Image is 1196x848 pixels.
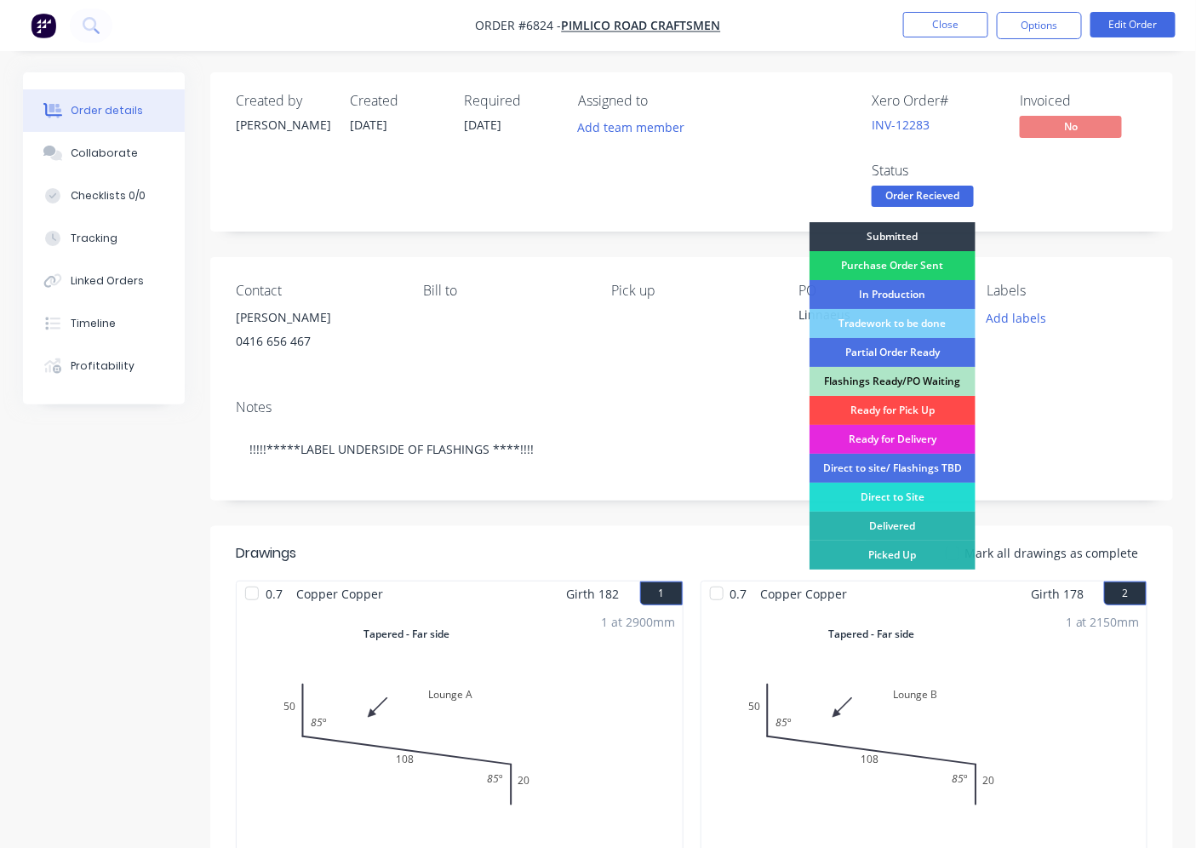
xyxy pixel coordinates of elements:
div: Direct to site/ Flashings TBD [810,454,976,483]
span: 0.7 [724,582,754,606]
div: Invoiced [1020,93,1147,109]
div: Xero Order # [872,93,999,109]
div: Picked Up [810,541,976,570]
div: Bill to [424,283,585,299]
div: Tradework to be done [810,309,976,338]
span: No [1020,116,1122,137]
div: Flashings Ready/PO Waiting [810,367,976,396]
button: Edit Order [1090,12,1176,37]
a: Pimlico Road Craftsmen [562,18,721,34]
button: Order Recieved [872,186,974,211]
div: Direct to Site [810,483,976,512]
div: !!!!!*****LABEL UNDERSIDE OF FLASHINGS ****!!!! [236,423,1147,475]
div: [PERSON_NAME] [236,306,397,329]
div: Partial Order Ready [810,338,976,367]
span: [DATE] [464,117,501,133]
span: Order #6824 - [476,18,562,34]
div: Drawings [236,543,296,564]
div: Collaborate [71,146,138,161]
div: Required [464,93,558,109]
button: Add labels [977,306,1056,329]
span: Copper Copper [754,582,855,606]
div: [PERSON_NAME] [236,116,329,134]
div: Timeline [71,316,116,331]
span: Mark all drawings as complete [964,544,1139,562]
button: Order details [23,89,185,132]
button: Timeline [23,302,185,345]
span: 0.7 [259,582,289,606]
button: Add team member [569,116,694,139]
div: Checklists 0/0 [71,188,146,203]
a: INV-12283 [872,117,930,133]
div: Delivered [810,512,976,541]
div: Profitability [71,358,134,374]
div: Notes [236,399,1147,415]
div: Ready for Delivery [810,425,976,454]
div: Assigned to [578,93,748,109]
div: 1 at 2900mm [602,613,676,631]
button: Add team member [578,116,694,139]
button: Tracking [23,217,185,260]
button: Profitability [23,345,185,387]
button: Collaborate [23,132,185,175]
div: Tracking [71,231,117,246]
button: 1 [640,582,683,605]
button: Linked Orders [23,260,185,302]
div: Status [872,163,999,179]
div: 0416 656 467 [236,329,397,353]
div: PO [799,283,960,299]
span: Order Recieved [872,186,974,207]
div: Contact [236,283,397,299]
div: Linnaeus [799,306,960,329]
div: Order details [71,103,143,118]
span: Copper Copper [289,582,390,606]
div: [PERSON_NAME]0416 656 467 [236,306,397,360]
button: Close [903,12,988,37]
div: Ready for Pick Up [810,396,976,425]
div: In Production [810,280,976,309]
span: Girth 178 [1031,582,1084,606]
div: Created [350,93,443,109]
div: 1 at 2150mm [1066,613,1140,631]
div: Linked Orders [71,273,144,289]
div: Created by [236,93,329,109]
button: Options [997,12,1082,39]
div: Submitted [810,222,976,251]
button: Checklists 0/0 [23,175,185,217]
img: Factory [31,13,56,38]
div: Pick up [611,283,772,299]
span: Girth 182 [567,582,620,606]
div: Purchase Order Sent [810,251,976,280]
button: 2 [1104,582,1147,605]
div: Labels [987,283,1147,299]
span: [DATE] [350,117,387,133]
